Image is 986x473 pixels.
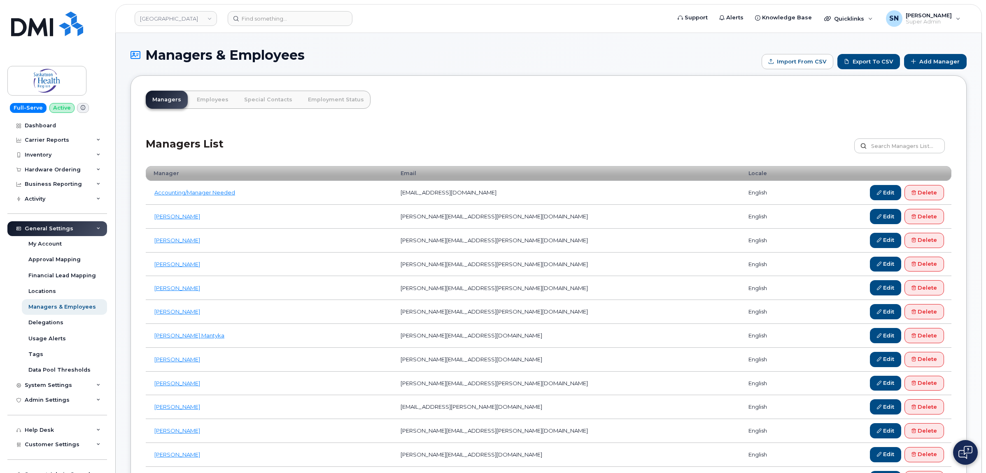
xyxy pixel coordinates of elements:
[154,285,200,291] a: [PERSON_NAME]
[146,166,393,181] th: Manager
[870,209,901,224] a: Edit
[904,423,944,438] a: Delete
[741,253,798,276] td: english
[904,233,944,248] a: Delete
[190,91,235,109] a: Employees
[870,233,901,248] a: Edit
[870,376,901,391] a: Edit
[904,399,944,414] a: Delete
[904,185,944,200] a: Delete
[904,54,967,69] a: Add Manager
[146,91,188,109] a: Managers
[870,447,901,462] a: Edit
[958,446,972,459] img: Open chat
[154,403,200,410] a: [PERSON_NAME]
[393,324,741,348] td: [PERSON_NAME][EMAIL_ADDRESS][DOMAIN_NAME]
[741,372,798,396] td: english
[870,423,901,438] a: Edit
[393,372,741,396] td: [PERSON_NAME][EMAIL_ADDRESS][PERSON_NAME][DOMAIN_NAME]
[741,348,798,372] td: english
[393,276,741,300] td: [PERSON_NAME][EMAIL_ADDRESS][PERSON_NAME][DOMAIN_NAME]
[741,276,798,300] td: english
[393,253,741,276] td: [PERSON_NAME][EMAIL_ADDRESS][PERSON_NAME][DOMAIN_NAME]
[154,380,200,386] a: [PERSON_NAME]
[870,304,901,319] a: Edit
[154,451,200,458] a: [PERSON_NAME]
[741,443,798,467] td: english
[904,257,944,272] a: Delete
[741,205,798,229] td: english
[904,447,944,462] a: Delete
[741,395,798,419] td: english
[870,257,901,272] a: Edit
[741,419,798,443] td: english
[870,399,901,414] a: Edit
[393,300,741,324] td: [PERSON_NAME][EMAIL_ADDRESS][PERSON_NAME][DOMAIN_NAME]
[741,181,798,205] td: english
[870,185,901,200] a: Edit
[741,324,798,348] td: english
[904,328,944,343] a: Delete
[393,395,741,419] td: [EMAIL_ADDRESS][PERSON_NAME][DOMAIN_NAME]
[146,138,224,163] h2: Managers List
[904,209,944,224] a: Delete
[393,166,741,181] th: Email
[393,443,741,467] td: [PERSON_NAME][EMAIL_ADDRESS][DOMAIN_NAME]
[154,332,224,339] a: [PERSON_NAME] Mantyka
[741,229,798,253] td: english
[154,308,200,315] a: [PERSON_NAME]
[837,54,900,69] a: Export to CSV
[904,280,944,295] a: Delete
[762,54,833,69] form: Import from CSV
[301,91,371,109] a: Employment Status
[904,376,944,391] a: Delete
[154,356,200,363] a: [PERSON_NAME]
[393,419,741,443] td: [PERSON_NAME][EMAIL_ADDRESS][PERSON_NAME][DOMAIN_NAME]
[154,261,200,267] a: [PERSON_NAME]
[131,48,758,62] h1: Managers & Employees
[393,205,741,229] td: [PERSON_NAME][EMAIL_ADDRESS][PERSON_NAME][DOMAIN_NAME]
[904,352,944,367] a: Delete
[741,166,798,181] th: Locale
[238,91,299,109] a: Special Contacts
[393,348,741,372] td: [PERSON_NAME][EMAIL_ADDRESS][DOMAIN_NAME]
[393,181,741,205] td: [EMAIL_ADDRESS][DOMAIN_NAME]
[870,352,901,367] a: Edit
[870,280,901,295] a: Edit
[154,237,200,244] a: [PERSON_NAME]
[154,213,200,220] a: [PERSON_NAME]
[154,189,235,196] a: Accounting/Manager Needed
[154,427,200,434] a: [PERSON_NAME]
[741,300,798,324] td: english
[870,328,901,343] a: Edit
[904,304,944,319] a: Delete
[393,229,741,253] td: [PERSON_NAME][EMAIL_ADDRESS][PERSON_NAME][DOMAIN_NAME]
